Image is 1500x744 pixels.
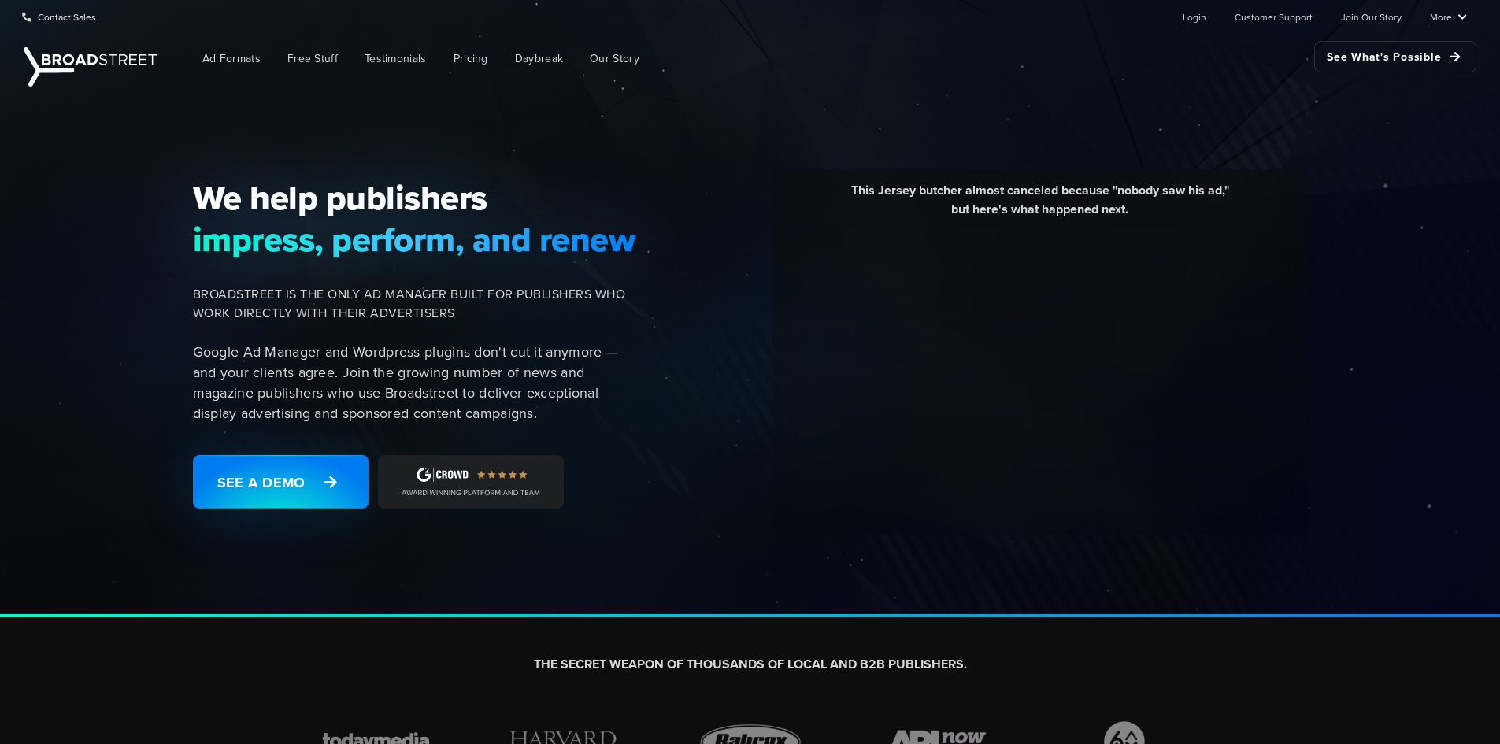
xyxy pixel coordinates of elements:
[311,657,1190,673] h2: THE SECRET WEAPON OF THOUSANDS OF LOCAL AND B2B PUBLISHERS.
[353,41,439,76] a: Testimonials
[784,181,1296,231] div: This Jersey butcher almost canceled because "nobody saw his ad," but here's what happened next.
[784,231,1296,518] iframe: YouTube video player
[193,285,637,323] span: BROADSTREET IS THE ONLY AD MANAGER BUILT FOR PUBLISHERS WHO WORK DIRECTLY WITH THEIR ADVERTISERS
[515,50,563,67] span: Daybreak
[442,41,500,76] a: Pricing
[1314,41,1476,72] a: See What's Possible
[193,177,637,218] span: We help publishers
[276,41,350,76] a: Free Stuff
[193,219,637,260] span: impress, perform, and renew
[1341,1,1402,32] a: Join Our Story
[287,50,338,67] span: Free Stuff
[24,47,157,87] img: Broadstreet | The Ad Manager for Small Publishers
[365,50,427,67] span: Testimonials
[193,455,369,509] a: See a Demo
[578,41,651,76] a: Our Story
[22,1,96,32] a: Contact Sales
[454,50,488,67] span: Pricing
[165,33,1476,84] nav: Main
[1430,1,1467,32] a: More
[590,50,639,67] span: Our Story
[1183,1,1206,32] a: Login
[193,342,637,424] p: Google Ad Manager and Wordpress plugins don't cut it anymore — and your clients agree. Join the g...
[503,41,575,76] a: Daybreak
[191,41,272,76] a: Ad Formats
[1235,1,1313,32] a: Customer Support
[202,50,261,67] span: Ad Formats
